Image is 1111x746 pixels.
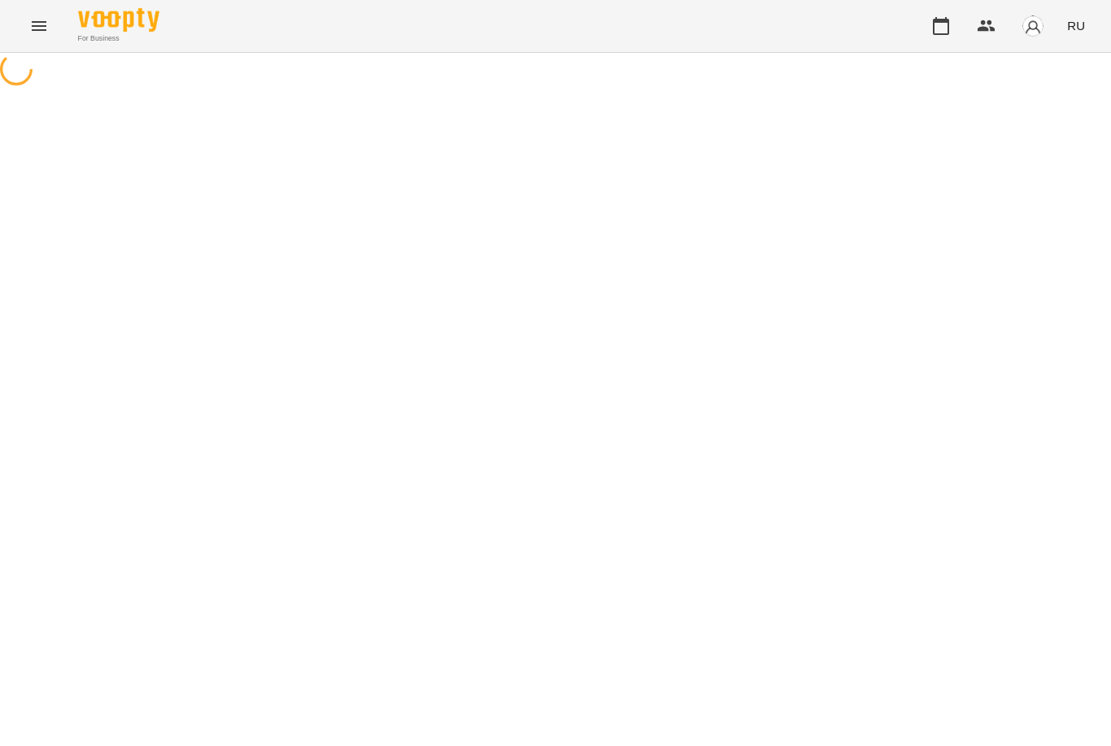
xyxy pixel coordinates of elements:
img: Voopty Logo [78,8,159,32]
button: RU [1061,11,1091,41]
span: RU [1067,17,1085,34]
img: avatar_s.png [1022,15,1044,37]
span: For Business [78,33,159,44]
button: Menu [20,7,59,46]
